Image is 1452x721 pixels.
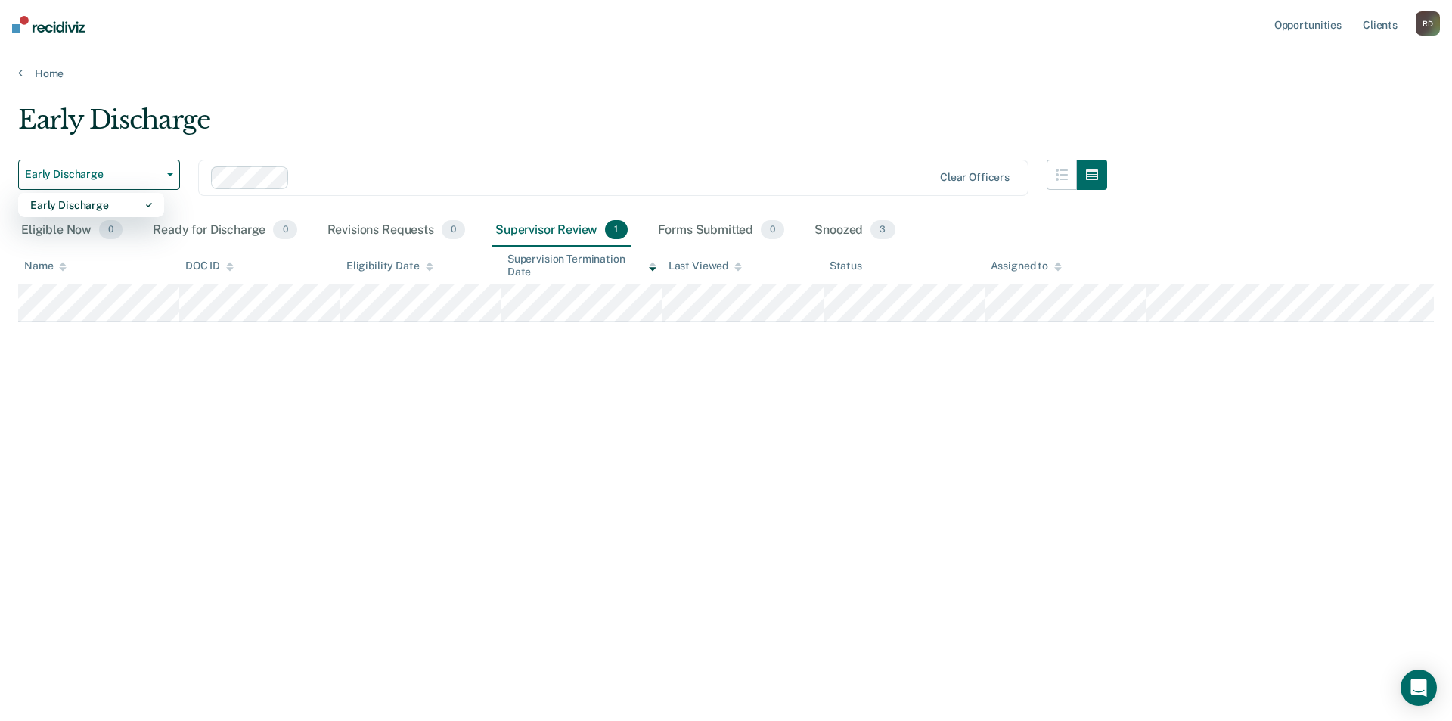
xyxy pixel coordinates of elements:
img: Recidiviz [12,16,85,33]
a: Home [18,67,1434,80]
span: 0 [442,220,465,240]
div: DOC ID [185,259,234,272]
div: Last Viewed [669,259,742,272]
button: Early Discharge [18,160,180,190]
div: Assigned to [991,259,1062,272]
div: Open Intercom Messenger [1401,670,1437,706]
div: Supervisor Review1 [492,214,631,247]
div: Status [830,259,862,272]
div: Eligibility Date [346,259,433,272]
div: Revisions Requests0 [324,214,468,247]
span: Early Discharge [25,168,161,181]
span: 0 [761,220,784,240]
div: R D [1416,11,1440,36]
div: Early Discharge [30,193,152,217]
span: 1 [605,220,627,240]
span: 0 [273,220,296,240]
button: RD [1416,11,1440,36]
span: 3 [870,220,895,240]
div: Clear officers [940,171,1010,184]
div: Early Discharge [18,104,1107,148]
div: Forms Submitted0 [655,214,788,247]
span: 0 [99,220,123,240]
div: Ready for Discharge0 [150,214,299,247]
div: Eligible Now0 [18,214,126,247]
div: Supervision Termination Date [507,253,656,278]
div: Name [24,259,67,272]
div: Snoozed3 [811,214,898,247]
